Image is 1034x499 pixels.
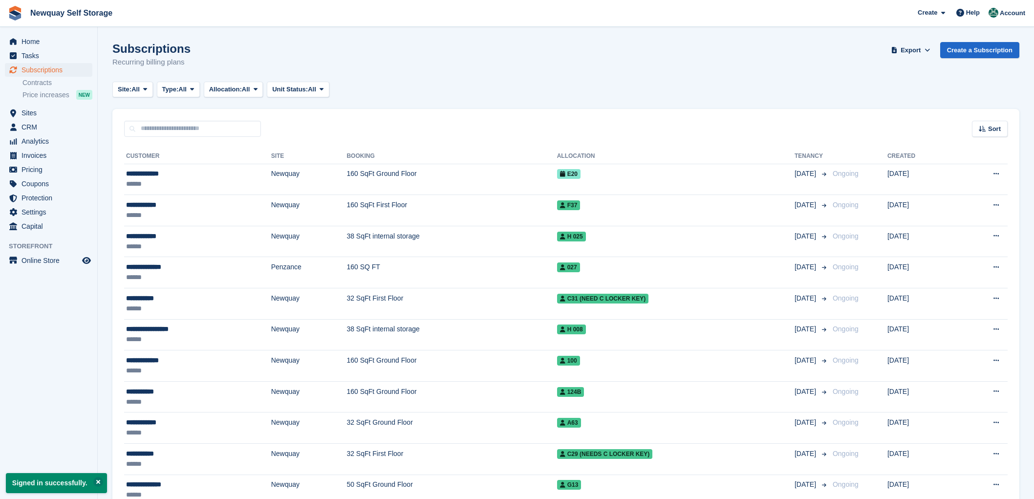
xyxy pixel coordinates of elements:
a: Price increases NEW [22,89,92,100]
td: Newquay [271,350,347,382]
a: menu [5,63,92,77]
p: Recurring billing plans [112,57,191,68]
a: menu [5,106,92,120]
td: [DATE] [887,444,957,475]
span: Protection [22,191,80,205]
div: NEW [76,90,92,100]
td: 32 SqFt First Floor [346,288,557,320]
td: Newquay [271,319,347,350]
span: Subscriptions [22,63,80,77]
span: Storefront [9,241,97,251]
span: Help [966,8,980,18]
span: 100 [557,356,580,366]
td: [DATE] [887,381,957,412]
td: [DATE] [887,226,957,257]
a: Preview store [81,255,92,266]
img: JON [989,8,998,18]
span: H 008 [557,325,586,334]
span: C29 (needs C locker key) [557,449,653,459]
span: A63 [557,418,581,428]
a: menu [5,177,92,191]
span: [DATE] [795,324,818,334]
td: Newquay [271,444,347,475]
th: Customer [124,149,271,164]
span: C31 (Need C Locker key) [557,294,649,304]
a: menu [5,149,92,162]
span: Ongoing [833,388,859,395]
a: menu [5,219,92,233]
a: menu [5,163,92,176]
span: Site: [118,85,131,94]
span: [DATE] [795,479,818,490]
a: menu [5,205,92,219]
span: [DATE] [795,417,818,428]
th: Site [271,149,347,164]
td: Newquay [271,226,347,257]
th: Created [887,149,957,164]
span: H 025 [557,232,586,241]
span: E20 [557,169,581,179]
span: Account [1000,8,1025,18]
td: [DATE] [887,319,957,350]
button: Allocation: All [204,82,263,98]
td: 38 SqFt internal storage [346,319,557,350]
span: F37 [557,200,581,210]
a: Create a Subscription [940,42,1019,58]
td: [DATE] [887,164,957,195]
button: Site: All [112,82,153,98]
span: Coupons [22,177,80,191]
td: Newquay [271,195,347,226]
td: 32 SqFt Ground Floor [346,412,557,444]
span: [DATE] [795,387,818,397]
td: Penzance [271,257,347,288]
td: [DATE] [887,257,957,288]
span: Allocation: [209,85,242,94]
img: stora-icon-8386f47178a22dfd0bd8f6a31ec36ba5ce8667c1dd55bd0f319d3a0aa187defe.svg [8,6,22,21]
td: 160 SqFt Ground Floor [346,164,557,195]
button: Type: All [157,82,200,98]
span: [DATE] [795,355,818,366]
span: All [308,85,316,94]
td: Newquay [271,288,347,320]
span: Capital [22,219,80,233]
td: 160 SQ FT [346,257,557,288]
span: Type: [162,85,179,94]
a: menu [5,134,92,148]
span: Ongoing [833,450,859,457]
span: [DATE] [795,449,818,459]
span: All [178,85,187,94]
span: Sort [988,124,1001,134]
span: [DATE] [795,293,818,304]
span: Unit Status: [272,85,308,94]
span: Export [901,45,921,55]
span: Invoices [22,149,80,162]
span: Price increases [22,90,69,100]
span: Create [918,8,937,18]
td: 32 SqFt First Floor [346,444,557,475]
td: [DATE] [887,350,957,382]
span: Settings [22,205,80,219]
span: Ongoing [833,356,859,364]
td: 160 SqFt Ground Floor [346,350,557,382]
span: G13 [557,480,582,490]
p: Signed in successfully. [6,473,107,493]
span: Ongoing [833,418,859,426]
a: menu [5,254,92,267]
h1: Subscriptions [112,42,191,55]
td: Newquay [271,412,347,444]
span: Ongoing [833,201,859,209]
span: Ongoing [833,294,859,302]
td: Newquay [271,164,347,195]
a: menu [5,191,92,205]
span: [DATE] [795,200,818,210]
a: Contracts [22,78,92,87]
th: Allocation [557,149,795,164]
span: Ongoing [833,232,859,240]
a: menu [5,120,92,134]
td: 38 SqFt internal storage [346,226,557,257]
span: Ongoing [833,170,859,177]
span: Ongoing [833,325,859,333]
td: [DATE] [887,412,957,444]
span: Pricing [22,163,80,176]
span: [DATE] [795,231,818,241]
